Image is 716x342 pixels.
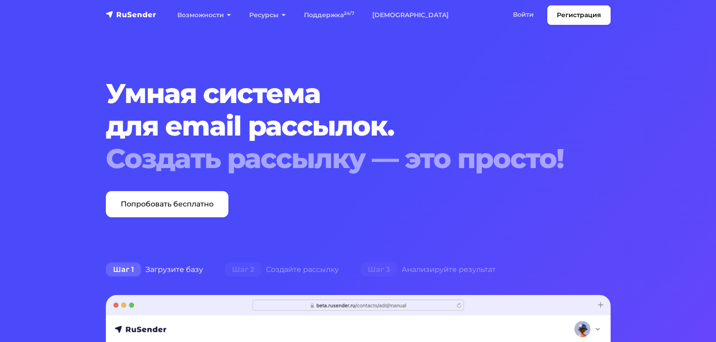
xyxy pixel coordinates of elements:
[360,262,397,277] span: Шаг 3
[168,6,240,24] a: Возможности
[363,6,458,24] a: [DEMOGRAPHIC_DATA]
[350,261,507,279] div: Анализируйте результат
[225,262,261,277] span: Шаг 2
[106,142,568,175] div: Создать рассылку — это просто!
[95,261,214,279] div: Загрузите базу
[504,5,543,24] a: Войти
[214,261,350,279] div: Создайте рассылку
[106,191,228,217] a: Попробовать бесплатно
[106,77,568,175] h1: Умная система для email рассылок.
[344,10,354,16] sup: 24/7
[106,10,156,19] img: RuSender
[547,5,611,25] a: Регистрация
[106,262,141,277] span: Шаг 1
[295,6,363,24] a: Поддержка24/7
[240,6,295,24] a: Ресурсы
